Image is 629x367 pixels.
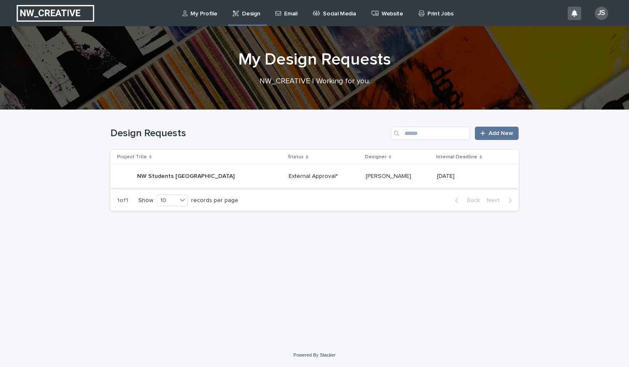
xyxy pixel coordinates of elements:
p: Designer [365,152,387,162]
tr: NW Students [GEOGRAPHIC_DATA]NW Students [GEOGRAPHIC_DATA] External Approval*[PERSON_NAME][PERSON... [110,165,519,188]
p: 1 of 1 [110,190,135,211]
h1: Design Requests [110,127,387,140]
p: Project Title [117,152,147,162]
div: 10 [157,196,177,205]
p: Show [138,197,153,204]
span: Back [462,197,480,203]
p: NW Students [GEOGRAPHIC_DATA] [137,171,236,180]
p: Internal Deadline [436,152,477,162]
p: records per page [191,197,238,204]
div: JS [595,7,608,20]
span: Next [487,197,505,203]
h1: My Design Requests [110,50,519,70]
p: [DATE] [437,173,505,180]
span: Add New [489,130,513,136]
a: Add New [475,127,519,140]
button: Next [483,197,519,204]
button: Back [448,197,483,204]
img: EUIbKjtiSNGbmbK7PdmN [17,5,94,22]
p: External Approval* [289,173,359,180]
p: [PERSON_NAME] [366,171,413,180]
a: Powered By Stacker [293,352,335,357]
p: Status [288,152,304,162]
p: NW_CREATIVE | Working for you. [148,77,481,86]
input: Search [391,127,470,140]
